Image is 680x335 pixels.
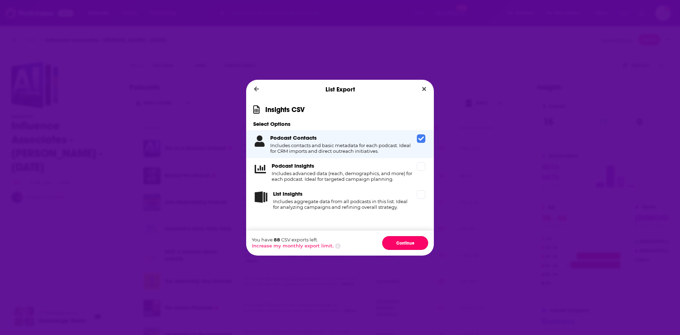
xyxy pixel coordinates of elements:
h3: Select Options [246,121,434,127]
div: List Export [246,80,434,99]
h3: Podcast Contacts [270,134,317,141]
h4: Includes advanced data (reach, demographics, and more) for each podcast. Ideal for targeted campa... [272,171,414,182]
h3: Podcast Insights [272,162,314,169]
h4: Includes aggregate data from all podcasts in this list. Ideal for analyzing campaigns and refinin... [273,199,414,210]
button: Increase my monthly export limit. [252,243,334,249]
h4: Includes contacts and basic metadata for each podcast. Ideal for CRM imports and direct outreach ... [270,143,414,154]
span: 88 [274,237,280,242]
h1: Insights CSV [265,105,305,114]
button: Close [419,85,429,94]
p: You have CSV exports left. [252,237,341,242]
h3: List Insights [273,190,302,197]
button: Continue [382,236,428,250]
